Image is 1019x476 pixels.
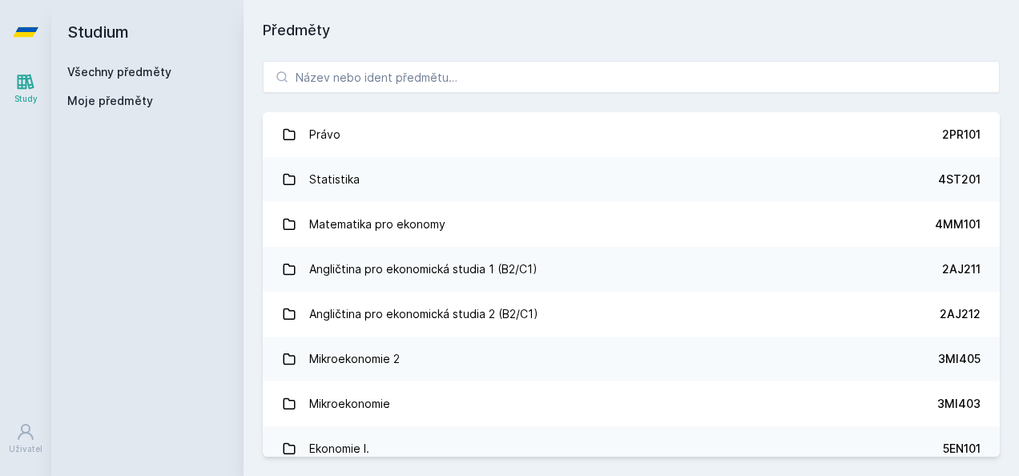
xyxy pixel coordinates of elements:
[309,119,340,151] div: Právo
[943,441,981,457] div: 5EN101
[938,351,981,367] div: 3MI405
[309,208,445,240] div: Matematika pro ekonomy
[935,216,981,232] div: 4MM101
[263,19,1000,42] h1: Předměty
[309,433,369,465] div: Ekonomie I.
[263,61,1000,93] input: Název nebo ident předmětu…
[937,396,981,412] div: 3MI403
[309,343,400,375] div: Mikroekonomie 2
[263,202,1000,247] a: Matematika pro ekonomy 4MM101
[67,65,171,79] a: Všechny předměty
[263,247,1000,292] a: Angličtina pro ekonomická studia 1 (B2/C1) 2AJ211
[263,337,1000,381] a: Mikroekonomie 2 3MI405
[263,157,1000,202] a: Statistika 4ST201
[309,298,538,330] div: Angličtina pro ekonomická studia 2 (B2/C1)
[263,112,1000,157] a: Právo 2PR101
[942,261,981,277] div: 2AJ211
[9,443,42,455] div: Uživatel
[938,171,981,188] div: 4ST201
[14,93,38,105] div: Study
[942,127,981,143] div: 2PR101
[263,381,1000,426] a: Mikroekonomie 3MI403
[3,414,48,463] a: Uživatel
[940,306,981,322] div: 2AJ212
[67,93,153,109] span: Moje předměty
[309,163,360,196] div: Statistika
[263,426,1000,471] a: Ekonomie I. 5EN101
[309,388,390,420] div: Mikroekonomie
[3,64,48,113] a: Study
[263,292,1000,337] a: Angličtina pro ekonomická studia 2 (B2/C1) 2AJ212
[309,253,538,285] div: Angličtina pro ekonomická studia 1 (B2/C1)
